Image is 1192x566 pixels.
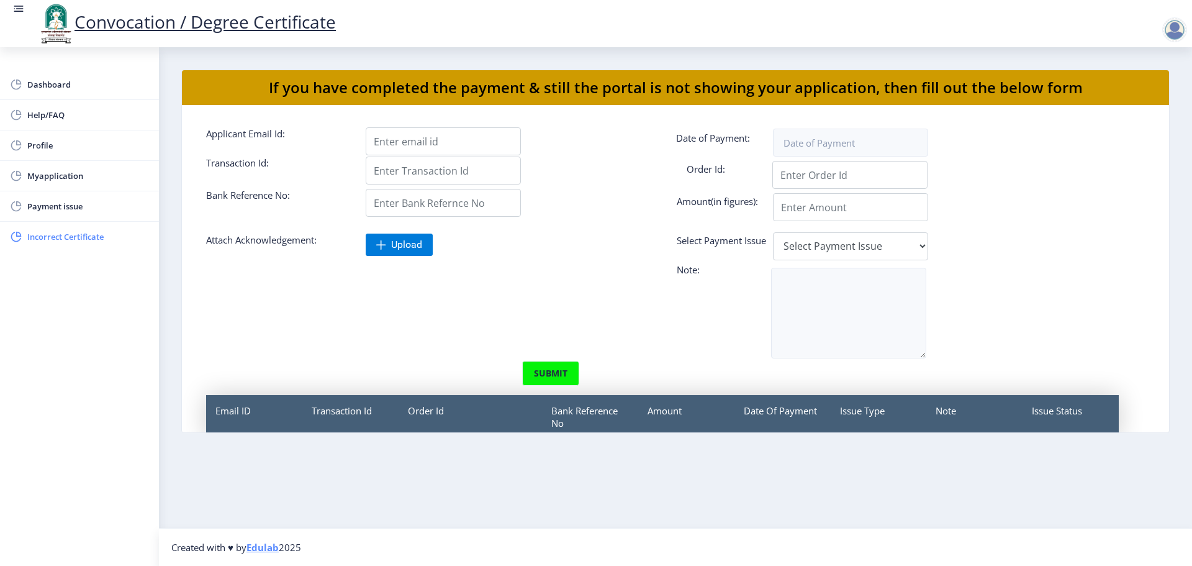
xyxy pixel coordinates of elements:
[182,70,1169,105] nb-card-header: If you have completed the payment & still the portal is not showing your application, then fill o...
[197,127,356,150] label: Applicant Email Id:
[399,395,542,439] div: Order Id
[1023,395,1119,439] div: Issue Status
[37,2,74,45] img: logo
[734,395,831,439] div: Date Of Payment
[27,229,149,244] span: Incorrect Certificate
[366,189,521,217] input: Enter Bank Refernce No
[206,395,302,439] div: Email ID
[391,239,422,251] span: Upload
[638,395,734,439] div: Amount
[366,127,521,155] input: Enter email id
[27,138,149,153] span: Profile
[773,129,928,157] input: Date of Payment
[926,395,1023,439] div: Note
[772,161,928,189] input: Enter Order Id
[27,199,149,214] span: Payment issue
[197,234,356,251] label: Attach Acknowledgement:
[197,157,356,180] label: Transaction Id:
[27,107,149,122] span: Help/FAQ
[27,168,149,183] span: Myapplication
[667,263,827,280] label: Note:
[246,541,279,554] a: Edulab
[302,395,399,439] div: Transaction Id
[542,395,638,439] div: Bank Reference No
[522,361,579,386] button: submit
[366,157,521,185] input: Enter Transaction Id
[667,132,826,150] label: Date of Payment:
[37,10,336,34] a: Convocation / Degree Certificate
[197,189,356,212] label: Bank Reference No:
[831,395,927,439] div: Issue Type
[171,541,301,554] span: Created with ♥ by 2025
[773,193,928,221] input: Enter Amount
[27,77,149,92] span: Dashboard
